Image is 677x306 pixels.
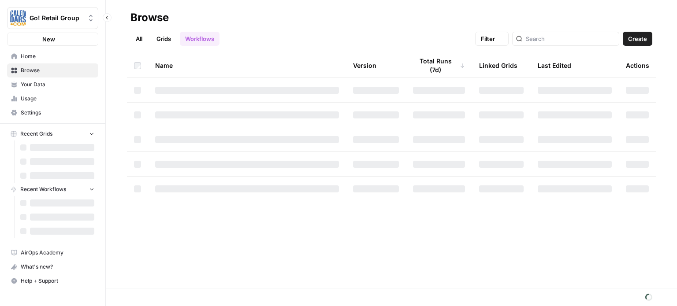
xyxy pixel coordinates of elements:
a: Usage [7,92,98,106]
button: Recent Grids [7,127,98,140]
div: Actions [626,53,649,77]
span: Go! Retail Group [30,14,83,22]
span: Your Data [21,81,94,88]
span: Create [628,34,647,43]
span: New [42,35,55,44]
span: Usage [21,95,94,103]
button: What's new? [7,260,98,274]
button: New [7,33,98,46]
button: Workspace: Go! Retail Group [7,7,98,29]
span: Settings [21,109,94,117]
div: Last Edited [538,53,571,77]
a: AirOps Academy [7,246,98,260]
span: Recent Grids [20,130,52,138]
img: Go! Retail Group Logo [10,10,26,26]
button: Help + Support [7,274,98,288]
div: Version [353,53,376,77]
button: Filter [475,32,509,46]
a: Workflows [180,32,219,46]
a: All [130,32,148,46]
span: AirOps Academy [21,249,94,257]
a: Home [7,49,98,63]
div: Linked Grids [479,53,517,77]
span: Recent Workflows [20,185,66,193]
div: What's new? [7,260,98,273]
div: Name [155,53,339,77]
span: Help + Support [21,277,94,285]
span: Filter [481,34,495,43]
input: Search [526,34,615,43]
a: Settings [7,106,98,120]
span: Browse [21,66,94,74]
a: Browse [7,63,98,77]
div: Browse [130,11,169,25]
button: Recent Workflows [7,183,98,196]
a: Grids [151,32,176,46]
a: Your Data [7,77,98,92]
button: Create [623,32,652,46]
span: Home [21,52,94,60]
div: Total Runs (7d) [413,53,465,77]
